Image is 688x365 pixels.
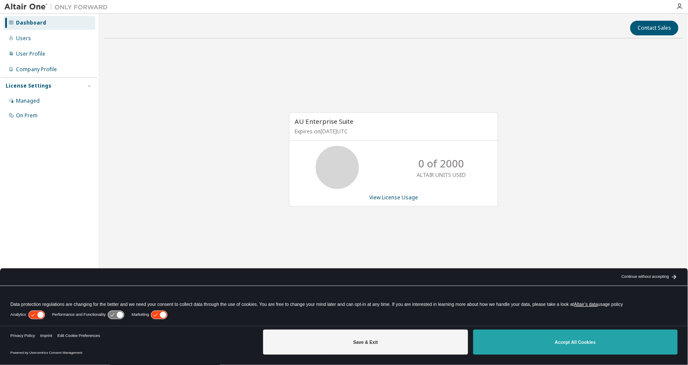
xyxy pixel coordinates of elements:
[418,156,464,171] p: 0 of 2000
[295,128,490,135] p: Expires on [DATE] UTC
[630,21,679,35] button: Contact Sales
[16,35,31,42] div: Users
[369,194,418,201] a: View License Usage
[16,19,46,26] div: Dashboard
[295,117,353,126] span: AU Enterprise Suite
[16,112,38,119] div: On Prem
[16,50,45,57] div: User Profile
[6,82,51,89] div: License Settings
[417,171,466,179] p: ALTAIR UNITS USED
[16,98,40,104] div: Managed
[4,3,112,11] img: Altair One
[16,66,57,73] div: Company Profile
